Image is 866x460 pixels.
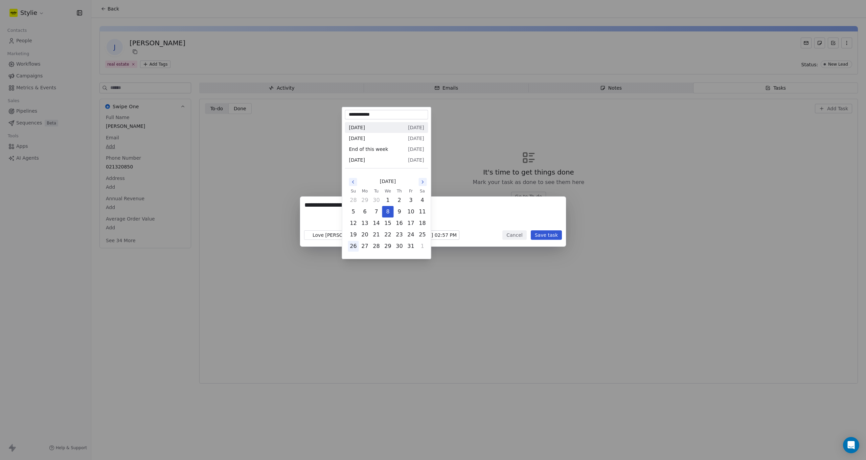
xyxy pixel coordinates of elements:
button: Friday, October 10th, 2025 [406,206,416,217]
button: Go to the Next Month [419,178,427,186]
button: Saturday, October 18th, 2025 [417,218,428,229]
button: Thursday, October 30th, 2025 [394,241,405,252]
th: Friday [405,188,417,194]
button: Saturday, October 25th, 2025 [417,229,428,240]
span: End of this week [349,146,388,153]
button: Sunday, September 28th, 2025 [348,195,359,206]
button: Tuesday, September 30th, 2025 [371,195,382,206]
th: Sunday [348,188,359,194]
button: Saturday, October 11th, 2025 [417,206,428,217]
button: Sunday, October 5th, 2025 [348,206,359,217]
button: Tuesday, October 7th, 2025 [371,206,382,217]
button: Tuesday, October 28th, 2025 [371,241,382,252]
button: Monday, October 6th, 2025 [360,206,370,217]
button: Friday, October 31st, 2025 [406,241,416,252]
button: Monday, September 29th, 2025 [360,195,370,206]
span: [DATE] [408,135,424,142]
span: [DATE] [408,146,424,153]
button: Thursday, October 16th, 2025 [394,218,405,229]
th: Saturday [417,188,428,194]
button: Sunday, October 19th, 2025 [348,229,359,240]
th: Tuesday [371,188,382,194]
span: [DATE] [408,157,424,163]
table: October 2025 [348,188,428,252]
button: Saturday, October 4th, 2025 [417,195,428,206]
span: [DATE] [349,135,365,142]
span: [DATE] [408,124,424,131]
th: Monday [359,188,371,194]
button: Tuesday, October 14th, 2025 [371,218,382,229]
button: Friday, October 24th, 2025 [406,229,416,240]
button: Wednesday, October 22nd, 2025 [383,229,393,240]
button: Wednesday, October 15th, 2025 [383,218,393,229]
button: Sunday, October 26th, 2025 [348,241,359,252]
button: Wednesday, October 29th, 2025 [383,241,393,252]
button: Monday, October 13th, 2025 [360,218,370,229]
button: Monday, October 20th, 2025 [360,229,370,240]
button: Saturday, November 1st, 2025 [417,241,428,252]
th: Thursday [394,188,405,194]
button: Friday, October 17th, 2025 [406,218,416,229]
button: Go to the Previous Month [349,178,357,186]
button: Sunday, October 12th, 2025 [348,218,359,229]
th: Wednesday [382,188,394,194]
button: Thursday, October 23rd, 2025 [394,229,405,240]
span: [DATE] [380,178,396,185]
span: [DATE] [349,157,365,163]
button: Tuesday, October 21st, 2025 [371,229,382,240]
button: Thursday, October 9th, 2025 [394,206,405,217]
button: Today, Wednesday, October 8th, 2025, selected [383,206,393,217]
button: Monday, October 27th, 2025 [360,241,370,252]
span: [DATE] [349,124,365,131]
button: Wednesday, October 1st, 2025 [383,195,393,206]
button: Thursday, October 2nd, 2025 [394,195,405,206]
button: Friday, October 3rd, 2025 [406,195,416,206]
